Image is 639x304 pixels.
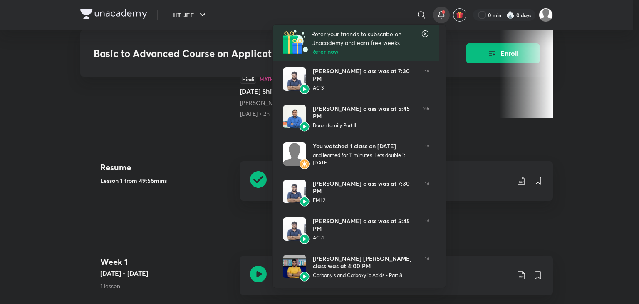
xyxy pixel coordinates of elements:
img: Avatar [283,180,306,203]
div: [PERSON_NAME] class was at 5:45 PM [313,105,416,120]
div: AC 3 [313,84,416,92]
img: Avatar [283,142,306,166]
a: AvatarAvatarYou watched 1 class on [DATE]and learned for 11 minutes. Lets double it [DATE]!1d [273,136,439,173]
h6: Refer now [311,47,421,56]
img: Avatar [283,67,306,91]
span: 16h [423,105,429,129]
img: Avatar [300,272,310,282]
img: Avatar [283,217,306,241]
span: 1d [425,255,429,279]
div: You watched 1 class on [DATE] [313,142,419,150]
a: AvatarAvatar[PERSON_NAME] class was at 5:45 PMBoron family Part II16h [273,98,439,136]
span: 1d [425,142,429,167]
div: Boron family Part II [313,122,416,129]
a: AvatarAvatar[PERSON_NAME] class was at 5:45 PMAC 41d [273,211,439,248]
div: Carbonyls and Carboxylic Acids - Part 8 [313,272,419,279]
div: AC 4 [313,234,419,242]
img: Referral [283,30,308,55]
a: AvatarAvatar[PERSON_NAME] class was at 7:30 PMAC 315h [273,61,439,98]
span: 15h [423,67,429,92]
a: AvatarAvatar[PERSON_NAME] [PERSON_NAME] class was at 4:00 PMCarbonyls and Carboxylic Acids - Part... [273,248,439,286]
span: 1d [425,217,429,242]
img: Avatar [300,234,310,244]
p: Refer your friends to subscribe on Unacademy and earn free weeks [311,30,421,47]
div: and learned for 11 minutes. Lets double it [DATE]! [313,152,419,167]
img: Avatar [300,84,310,94]
div: [PERSON_NAME] class was at 5:45 PM [313,217,419,232]
div: [PERSON_NAME] class was at 7:30 PM [313,67,416,82]
div: [PERSON_NAME] [PERSON_NAME] class was at 4:00 PM [313,255,419,270]
img: Avatar [300,197,310,207]
img: Avatar [283,105,306,128]
a: AvatarAvatar[PERSON_NAME] class was at 7:30 PMEMI 21d [273,173,439,211]
div: [PERSON_NAME] class was at 7:30 PM [313,180,419,195]
img: Avatar [300,159,310,169]
img: Avatar [300,122,310,132]
img: Avatar [283,255,306,278]
div: EMI 2 [313,197,419,204]
span: 1d [425,180,429,204]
